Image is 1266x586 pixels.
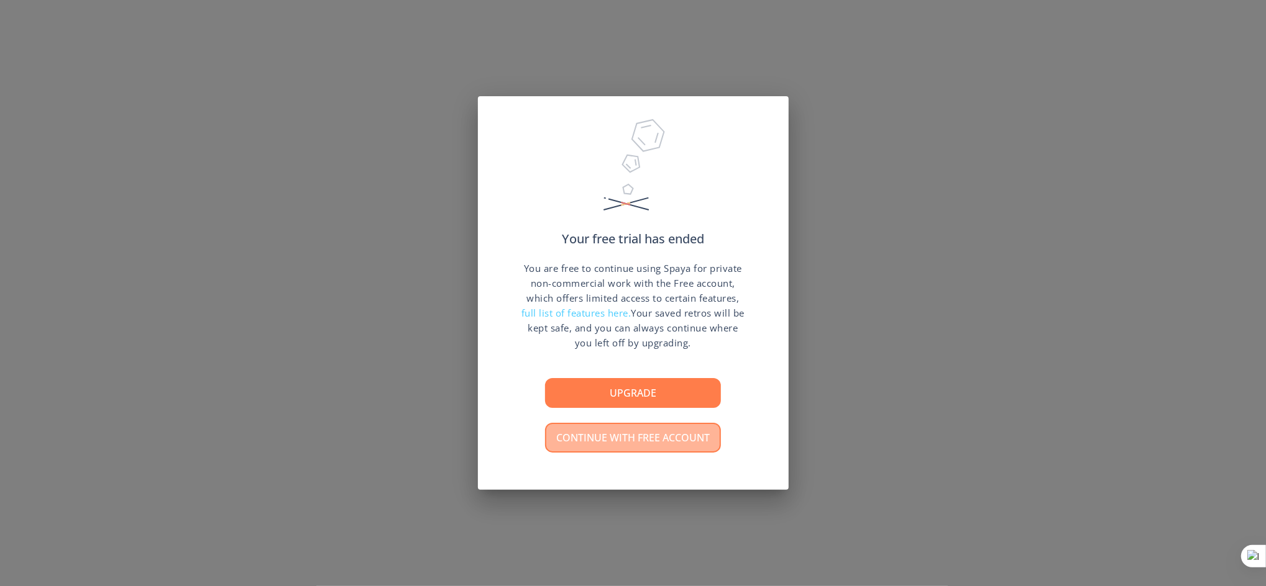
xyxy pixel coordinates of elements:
[562,233,704,245] p: Your free trial has ended
[598,115,669,233] img: Trial Ended
[545,378,721,408] button: Upgrade
[521,307,631,319] span: full list of features here.
[521,261,745,350] p: You are free to continue using Spaya for private non-commercial work with the Free account, which...
[545,423,721,453] button: Continue with free account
